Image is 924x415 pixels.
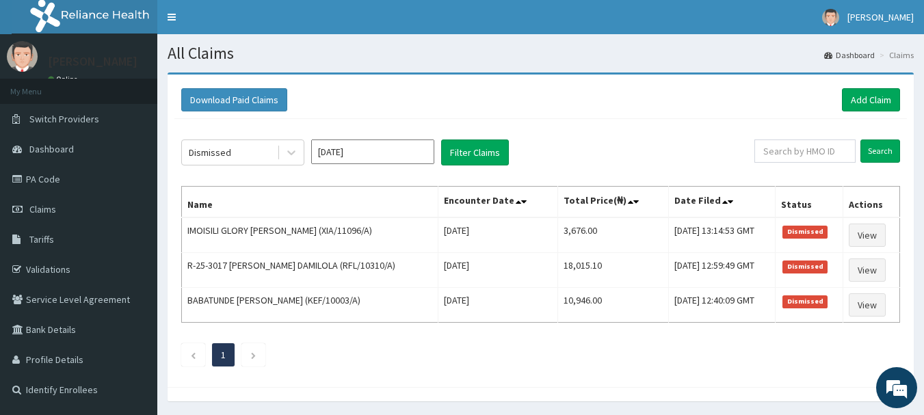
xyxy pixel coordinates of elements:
td: 10,946.00 [557,288,668,323]
span: Dismissed [782,226,828,238]
td: IMOISILI GLORY [PERSON_NAME] (XIA/11096/A) [182,217,438,253]
p: [PERSON_NAME] [48,55,137,68]
a: Dashboard [824,49,875,61]
img: User Image [7,41,38,72]
a: View [849,293,886,317]
a: Page 1 is your current page [221,349,226,361]
span: Switch Providers [29,113,99,125]
img: User Image [822,9,839,26]
a: Previous page [190,349,196,361]
td: 18,015.10 [557,253,668,288]
td: [DATE] 12:59:49 GMT [668,253,775,288]
td: 3,676.00 [557,217,668,253]
span: [PERSON_NAME] [847,11,914,23]
li: Claims [876,49,914,61]
span: We're online! [79,122,189,260]
th: Name [182,187,438,218]
th: Date Filed [668,187,775,218]
input: Select Month and Year [311,139,434,164]
th: Encounter Date [438,187,557,218]
input: Search by HMO ID [754,139,856,163]
span: Claims [29,203,56,215]
textarea: Type your message and hit 'Enter' [7,273,261,321]
h1: All Claims [168,44,914,62]
span: Dismissed [782,295,828,308]
a: Online [48,75,81,84]
div: Chat with us now [71,77,230,94]
th: Status [776,187,843,218]
input: Search [860,139,900,163]
th: Actions [843,187,900,218]
td: [DATE] 13:14:53 GMT [668,217,775,253]
td: R-25-3017 [PERSON_NAME] DAMILOLA (RFL/10310/A) [182,253,438,288]
th: Total Price(₦) [557,187,668,218]
span: Tariffs [29,233,54,245]
button: Filter Claims [441,139,509,165]
img: d_794563401_company_1708531726252_794563401 [25,68,55,103]
a: Next page [250,349,256,361]
button: Download Paid Claims [181,88,287,111]
span: Dashboard [29,143,74,155]
div: Dismissed [189,146,231,159]
td: BABATUNDE [PERSON_NAME] (KEF/10003/A) [182,288,438,323]
div: Minimize live chat window [224,7,257,40]
td: [DATE] [438,288,557,323]
td: [DATE] [438,253,557,288]
a: View [849,224,886,247]
a: View [849,258,886,282]
a: Add Claim [842,88,900,111]
span: Dismissed [782,260,828,273]
td: [DATE] [438,217,557,253]
td: [DATE] 12:40:09 GMT [668,288,775,323]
